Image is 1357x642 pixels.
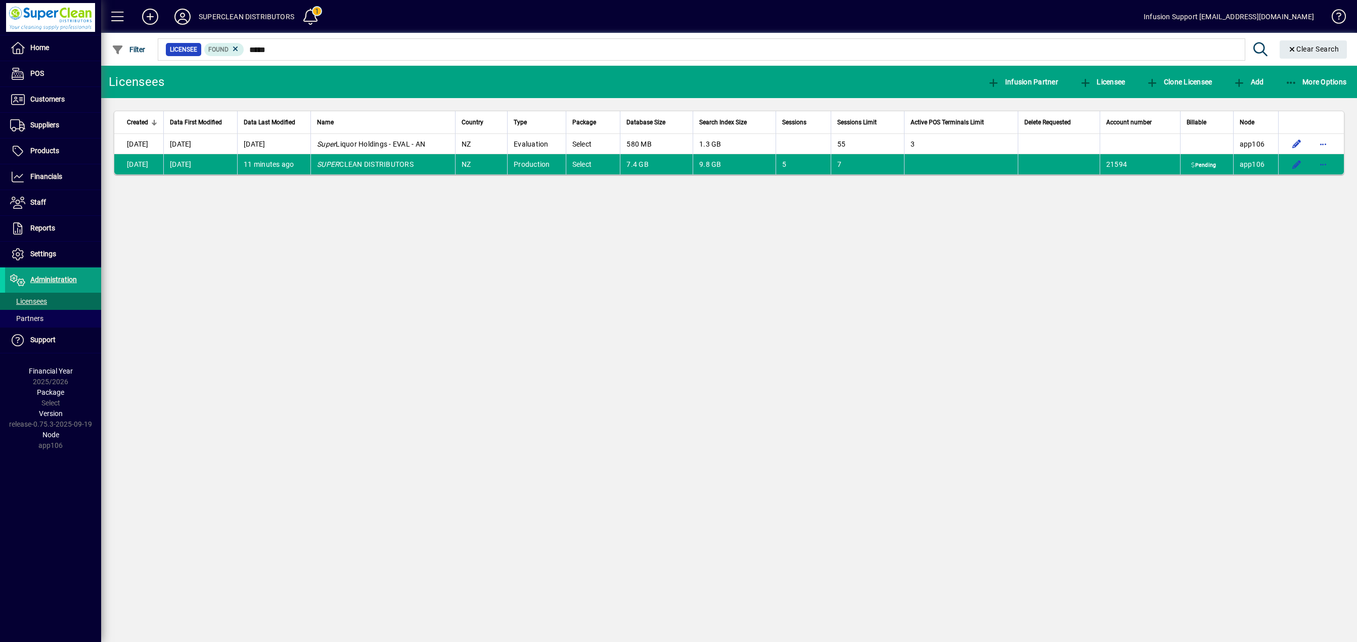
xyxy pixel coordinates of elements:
[10,297,47,305] span: Licensees
[5,293,101,310] a: Licensees
[30,198,46,206] span: Staff
[1100,154,1180,174] td: 21594
[5,310,101,327] a: Partners
[566,134,620,154] td: Select
[317,160,414,168] span: CLEAN DISTRIBUTORS
[30,250,56,258] span: Settings
[904,134,1018,154] td: 3
[1288,45,1339,53] span: Clear Search
[30,121,59,129] span: Suppliers
[455,154,507,174] td: NZ
[127,117,148,128] span: Created
[462,117,501,128] div: Country
[244,117,295,128] span: Data Last Modified
[507,154,566,174] td: Production
[1187,117,1227,128] div: Billable
[1144,9,1314,25] div: Infusion Support [EMAIL_ADDRESS][DOMAIN_NAME]
[5,328,101,353] a: Support
[39,409,63,418] span: Version
[1289,136,1305,152] button: Edit
[1187,117,1206,128] span: Billable
[42,431,59,439] span: Node
[170,117,231,128] div: Data First Modified
[317,117,449,128] div: Name
[317,160,339,168] em: SUPER
[1324,2,1344,35] a: Knowledge Base
[204,43,244,56] mat-chip: Found Status: Found
[462,117,483,128] span: Country
[170,44,197,55] span: Licensee
[507,134,566,154] td: Evaluation
[626,117,665,128] span: Database Size
[1283,73,1349,91] button: More Options
[166,8,199,26] button: Profile
[30,43,49,52] span: Home
[620,154,693,174] td: 7.4 GB
[5,164,101,190] a: Financials
[782,117,806,128] span: Sessions
[317,117,334,128] span: Name
[5,87,101,112] a: Customers
[1146,78,1212,86] span: Clone Licensee
[693,134,776,154] td: 1.3 GB
[1106,117,1152,128] span: Account number
[693,154,776,174] td: 9.8 GB
[776,154,831,174] td: 5
[29,367,73,375] span: Financial Year
[109,40,148,59] button: Filter
[208,46,229,53] span: Found
[455,134,507,154] td: NZ
[831,134,904,154] td: 55
[572,117,596,128] span: Package
[837,117,898,128] div: Sessions Limit
[1233,78,1263,86] span: Add
[1315,136,1331,152] button: More options
[5,35,101,61] a: Home
[1024,117,1071,128] span: Delete Requested
[163,154,237,174] td: [DATE]
[1289,156,1305,172] button: Edit
[5,242,101,267] a: Settings
[112,45,146,54] span: Filter
[985,73,1061,91] button: Infusion Partner
[566,154,620,174] td: Select
[5,139,101,164] a: Products
[37,388,64,396] span: Package
[911,117,1012,128] div: Active POS Terminals Limit
[831,154,904,174] td: 7
[5,61,101,86] a: POS
[114,154,163,174] td: [DATE]
[699,117,770,128] div: Search Index Size
[30,69,44,77] span: POS
[1144,73,1214,91] button: Clone Licensee
[911,117,984,128] span: Active POS Terminals Limit
[163,134,237,154] td: [DATE]
[782,117,825,128] div: Sessions
[1024,117,1094,128] div: Delete Requested
[1077,73,1128,91] button: Licensee
[134,8,166,26] button: Add
[30,95,65,103] span: Customers
[114,134,163,154] td: [DATE]
[699,117,747,128] span: Search Index Size
[30,172,62,180] span: Financials
[109,74,164,90] div: Licensees
[5,216,101,241] a: Reports
[837,117,877,128] span: Sessions Limit
[30,336,56,344] span: Support
[1079,78,1125,86] span: Licensee
[5,190,101,215] a: Staff
[1106,117,1174,128] div: Account number
[30,147,59,155] span: Products
[1240,117,1272,128] div: Node
[5,113,101,138] a: Suppliers
[1240,140,1265,148] span: app106.prod.infusionbusinesssoftware.com
[1285,78,1347,86] span: More Options
[237,154,310,174] td: 11 minutes ago
[626,117,687,128] div: Database Size
[1315,156,1331,172] button: More options
[620,134,693,154] td: 580 MB
[244,117,304,128] div: Data Last Modified
[199,9,294,25] div: SUPERCLEAN DISTRIBUTORS
[514,117,560,128] div: Type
